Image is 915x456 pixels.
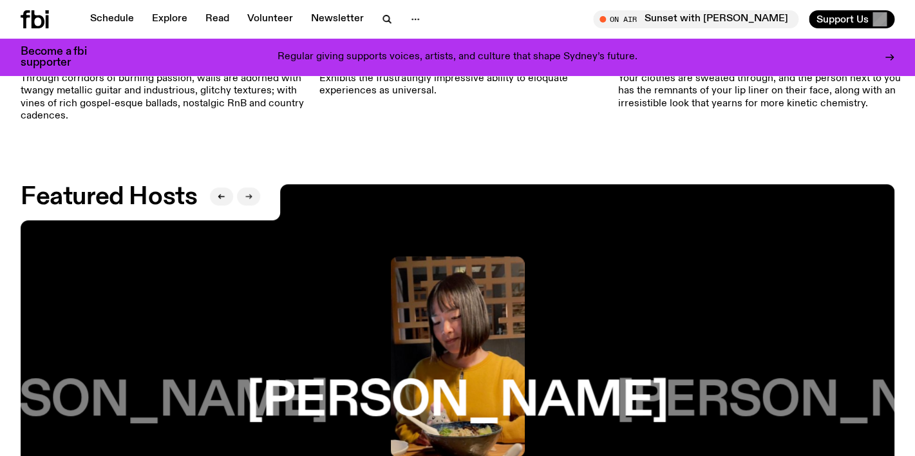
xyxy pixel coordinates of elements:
a: Read [198,10,237,28]
p: Your clothes are sweated through, and the person next to you has the remnants of your lip liner o... [618,73,903,110]
button: On AirSunset with [PERSON_NAME] [593,10,798,28]
a: Schedule [82,10,142,28]
h3: Become a fbi supporter [21,46,103,68]
span: Support Us [816,14,869,25]
p: Through corridors of burning passion, walls are adorned with twangy metallic guitar and industrio... [21,73,305,122]
p: Regular giving supports voices, artists, and culture that shape Sydney’s future. [278,52,637,63]
h3: [PERSON_NAME] [247,377,668,426]
h2: Featured Hosts [21,185,197,209]
a: BLACK STAR –Amaarae[DATE]Your clothes are sweated through, and the person next to you has the rem... [618,48,903,110]
a: Newsletter [303,10,372,28]
button: Support Us [809,10,894,28]
a: Baby –[GEOGRAPHIC_DATA][DATE]Through corridors of burning passion, walls are adorned with twangy ... [21,48,305,122]
a: Volunteer [240,10,301,28]
p: Exhibits the frustratingly impressive ability to eloquate experiences as universal. [319,73,604,97]
a: Explore [144,10,195,28]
